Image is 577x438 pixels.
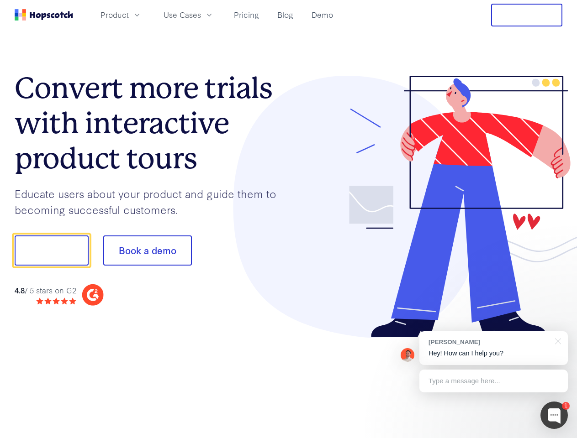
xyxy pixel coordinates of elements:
div: [PERSON_NAME] [429,338,550,346]
div: / 5 stars on G2 [15,285,76,296]
a: Pricing [230,7,263,22]
button: Use Cases [158,7,219,22]
h1: Convert more trials with interactive product tours [15,71,289,176]
button: Show me! [15,235,89,266]
img: Mark Spera [401,348,414,362]
strong: 4.8 [15,285,25,295]
p: Hey! How can I help you? [429,349,559,358]
div: 1 [562,402,570,410]
a: Home [15,9,73,21]
a: Demo [308,7,337,22]
button: Product [95,7,147,22]
button: Free Trial [491,4,562,26]
span: Product [101,9,129,21]
div: Type a message here... [419,370,568,392]
p: Educate users about your product and guide them to becoming successful customers. [15,186,289,217]
a: Blog [274,7,297,22]
button: Book a demo [103,235,192,266]
span: Use Cases [164,9,201,21]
